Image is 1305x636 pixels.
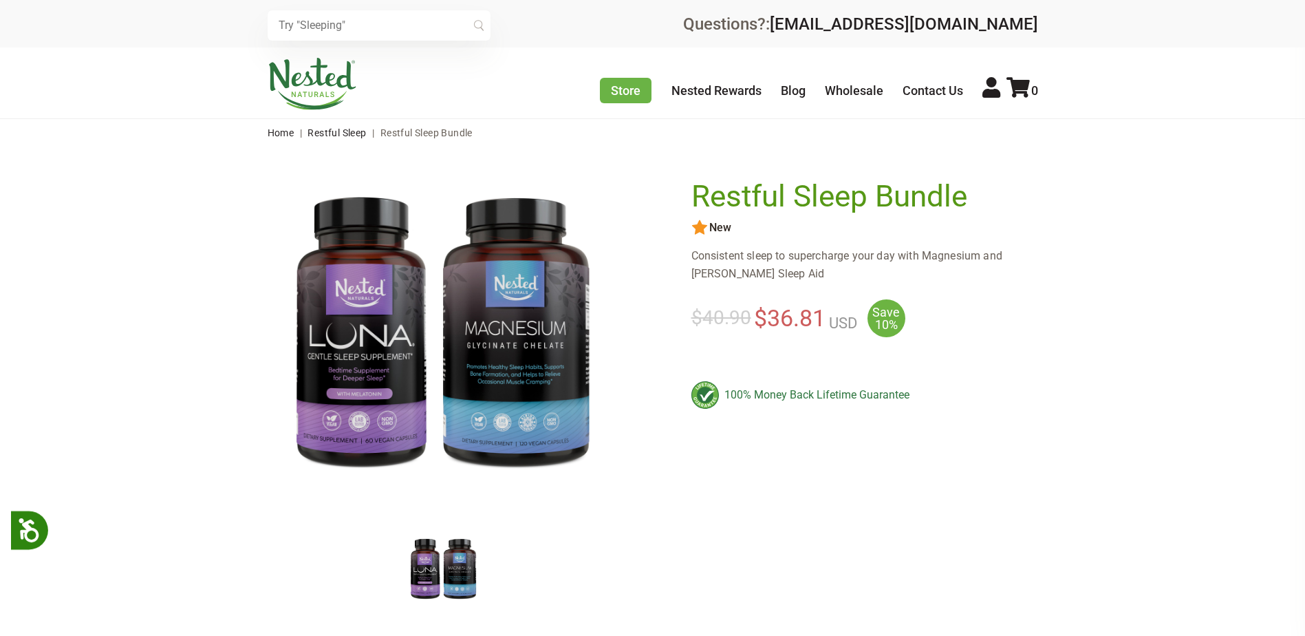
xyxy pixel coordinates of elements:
img: Restful Sleep Bundle [409,535,478,604]
span: 0 [1031,83,1038,98]
span: USD [826,315,857,332]
nav: breadcrumbs [268,119,1038,147]
a: Nested Rewards [671,83,762,98]
img: star.svg [691,220,708,236]
a: Blog [781,83,806,98]
div: Consistent sleep to supercharge your day with Magnesium and [PERSON_NAME] Sleep Aid [691,247,1038,283]
span: Save 10% [867,299,905,337]
input: Try "Sleeping" [268,10,490,41]
div: Questions?: [683,16,1038,32]
a: Store [600,78,651,103]
span: $36.81 [754,305,857,332]
a: Home [268,127,294,138]
img: badge-lifetimeguarantee-color.svg [691,381,719,409]
img: Nested Naturals [268,58,357,110]
span: Restful Sleep Bundle [380,127,473,138]
span: | [296,127,305,138]
img: Restful Sleep Bundle [290,180,598,488]
a: Wholesale [825,83,883,98]
h1: Restful Sleep Bundle [691,180,1031,214]
a: Contact Us [903,83,963,98]
a: [EMAIL_ADDRESS][DOMAIN_NAME] [770,14,1038,34]
div: 100% Money Back Lifetime Guarantee [691,381,1038,409]
span: New [708,222,731,234]
a: Restful Sleep [308,127,366,138]
a: 0 [1006,83,1038,98]
span: $40.90 [691,307,751,329]
span: | [369,127,378,138]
